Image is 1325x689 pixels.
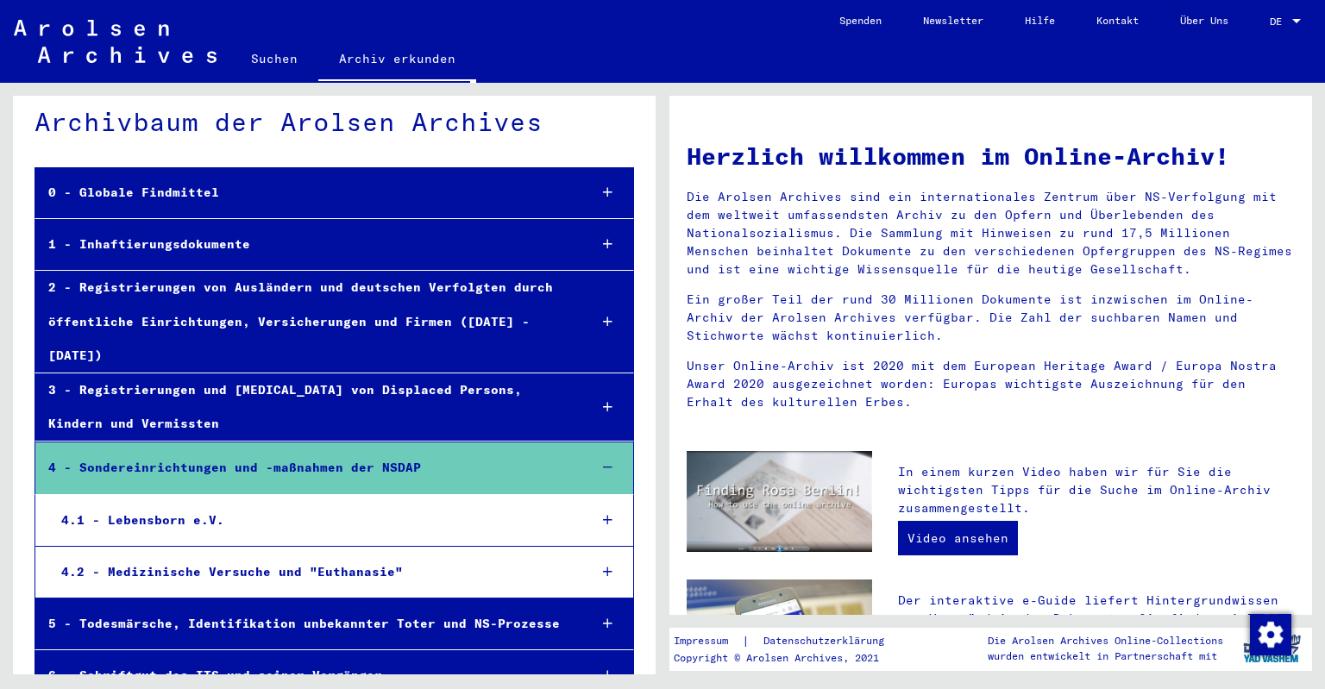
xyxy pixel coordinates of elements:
p: Die Arolsen Archives sind ein internationales Zentrum über NS-Verfolgung mit dem weltweit umfasse... [687,188,1295,279]
p: Unser Online-Archiv ist 2020 mit dem European Heritage Award / Europa Nostra Award 2020 ausgezeic... [687,357,1295,411]
div: 4.1 - Lebensborn e.V. [48,504,574,537]
p: wurden entwickelt in Partnerschaft mit [988,648,1223,664]
div: 4.2 - Medizinische Versuche und "Euthanasie" [48,555,574,589]
img: yv_logo.png [1240,627,1304,670]
p: Die Arolsen Archives Online-Collections [988,633,1223,648]
div: Archivbaum der Arolsen Archives [35,103,634,141]
div: 2 - Registrierungen von Ausländern und deutschen Verfolgten durch öffentliche Einrichtungen, Vers... [35,271,574,373]
div: 4 - Sondereinrichtungen und -maßnahmen der NSDAP [35,451,574,485]
a: Datenschutzerklärung [750,632,905,650]
p: Copyright © Arolsen Archives, 2021 [674,650,905,666]
a: Archiv erkunden [318,38,476,83]
img: Arolsen_neg.svg [14,20,217,63]
p: In einem kurzen Video haben wir für Sie die wichtigsten Tipps für die Suche im Online-Archiv zusa... [898,463,1295,517]
a: Suchen [230,38,318,79]
p: Ein großer Teil der rund 30 Millionen Dokumente ist inzwischen im Online-Archiv der Arolsen Archi... [687,291,1295,345]
div: 1 - Inhaftierungsdokumente [35,228,574,261]
p: Der interaktive e-Guide liefert Hintergrundwissen zum Verständnis der Dokumente. Sie finden viele... [898,592,1295,682]
h1: Herzlich willkommen im Online-Archiv! [687,138,1295,174]
span: DE [1270,16,1289,28]
div: Zustimmung ändern [1249,613,1290,655]
div: 3 - Registrierungen und [MEDICAL_DATA] von Displaced Persons, Kindern und Vermissten [35,373,574,441]
div: 5 - Todesmärsche, Identifikation unbekannter Toter und NS-Prozesse [35,607,574,641]
div: 0 - Globale Findmittel [35,176,574,210]
img: video.jpg [687,451,872,552]
div: | [674,632,905,650]
a: Video ansehen [898,521,1018,555]
img: Zustimmung ändern [1250,614,1291,655]
a: Impressum [674,632,742,650]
